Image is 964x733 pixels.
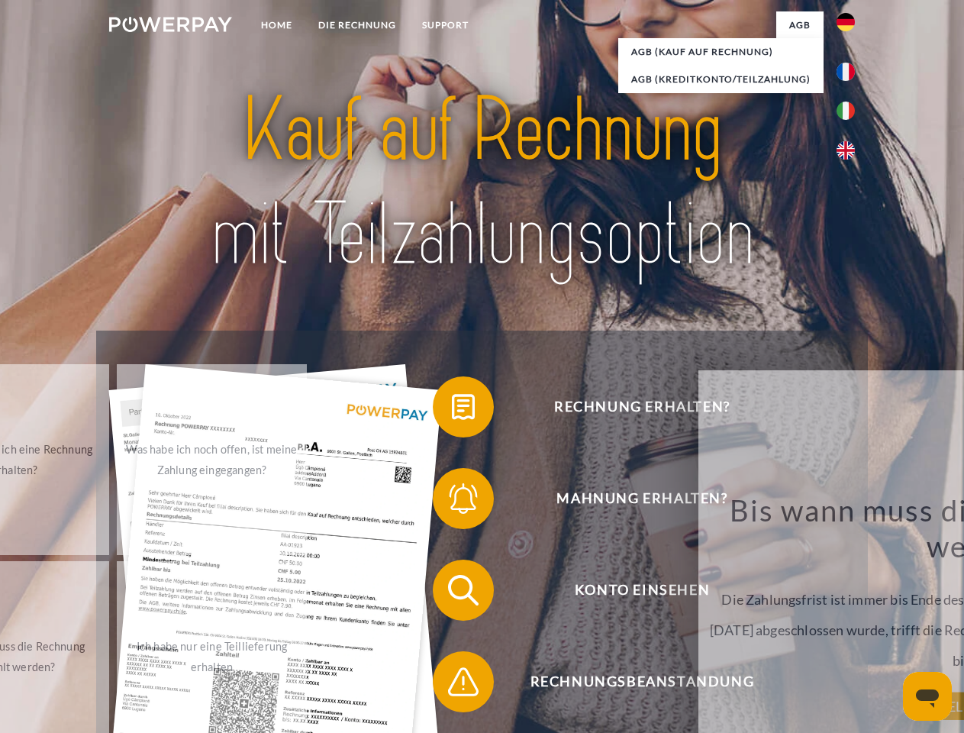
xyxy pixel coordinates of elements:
[776,11,824,39] a: agb
[455,560,829,621] span: Konto einsehen
[618,66,824,93] a: AGB (Kreditkonto/Teilzahlung)
[444,571,482,609] img: qb_search.svg
[126,439,298,480] div: Was habe ich noch offen, ist meine Zahlung eingegangen?
[837,102,855,120] img: it
[433,560,830,621] button: Konto einsehen
[117,364,307,555] a: Was habe ich noch offen, ist meine Zahlung eingegangen?
[444,663,482,701] img: qb_warning.svg
[146,73,818,292] img: title-powerpay_de.svg
[409,11,482,39] a: SUPPORT
[126,636,298,677] div: Ich habe nur eine Teillieferung erhalten
[305,11,409,39] a: DIE RECHNUNG
[903,672,952,721] iframe: Schaltfläche zum Öffnen des Messaging-Fensters
[618,38,824,66] a: AGB (Kauf auf Rechnung)
[109,17,232,32] img: logo-powerpay-white.svg
[455,651,829,712] span: Rechnungsbeanstandung
[433,651,830,712] button: Rechnungsbeanstandung
[837,13,855,31] img: de
[248,11,305,39] a: Home
[837,141,855,160] img: en
[837,63,855,81] img: fr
